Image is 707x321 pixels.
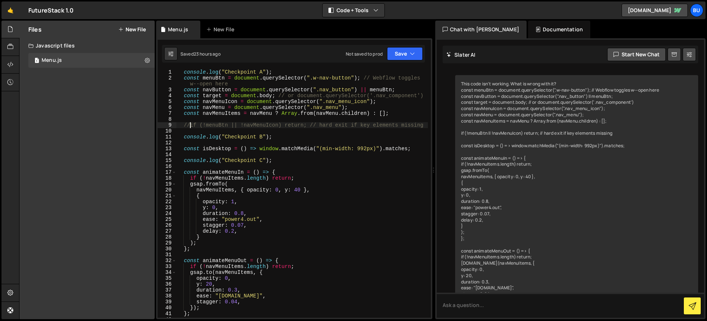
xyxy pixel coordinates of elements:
[158,193,176,199] div: 21
[387,47,423,60] button: Save
[158,187,176,193] div: 20
[158,228,176,234] div: 27
[158,169,176,175] div: 17
[1,1,20,19] a: 🤙
[158,128,176,134] div: 10
[446,51,476,58] h2: Slater AI
[158,305,176,311] div: 40
[323,4,384,17] button: Code + Tools
[158,134,176,140] div: 11
[158,264,176,269] div: 33
[607,48,666,61] button: Start new chat
[118,27,146,32] button: New File
[158,122,176,128] div: 9
[158,140,176,146] div: 12
[158,69,176,75] div: 1
[158,116,176,122] div: 8
[42,57,62,64] div: Menu.js
[158,99,176,105] div: 5
[158,222,176,228] div: 26
[35,58,39,64] span: 1
[158,281,176,287] div: 36
[158,205,176,211] div: 23
[158,158,176,163] div: 15
[158,216,176,222] div: 25
[158,146,176,152] div: 13
[158,181,176,187] div: 19
[158,105,176,110] div: 6
[28,6,74,15] div: FutureStack 1.0
[158,299,176,305] div: 39
[180,51,221,57] div: Saved
[158,175,176,181] div: 18
[28,53,155,68] div: 16882/46168.js
[346,51,383,57] div: Not saved to prod
[28,25,42,33] h2: Files
[194,51,221,57] div: 23 hours ago
[168,26,188,33] div: Menu.js
[158,275,176,281] div: 35
[158,258,176,264] div: 32
[206,26,237,33] div: New File
[158,311,176,317] div: 41
[158,110,176,116] div: 7
[158,234,176,240] div: 28
[690,4,703,17] a: Bu
[158,269,176,275] div: 34
[158,252,176,258] div: 31
[158,293,176,299] div: 38
[158,75,176,87] div: 2
[20,38,155,53] div: Javascript files
[528,21,590,38] div: Documentation
[158,199,176,205] div: 22
[158,240,176,246] div: 29
[435,21,527,38] div: Chat with [PERSON_NAME]
[622,4,688,17] a: [DOMAIN_NAME]
[158,246,176,252] div: 30
[158,152,176,158] div: 14
[158,211,176,216] div: 24
[158,287,176,293] div: 37
[158,163,176,169] div: 16
[158,87,176,93] div: 3
[158,93,176,99] div: 4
